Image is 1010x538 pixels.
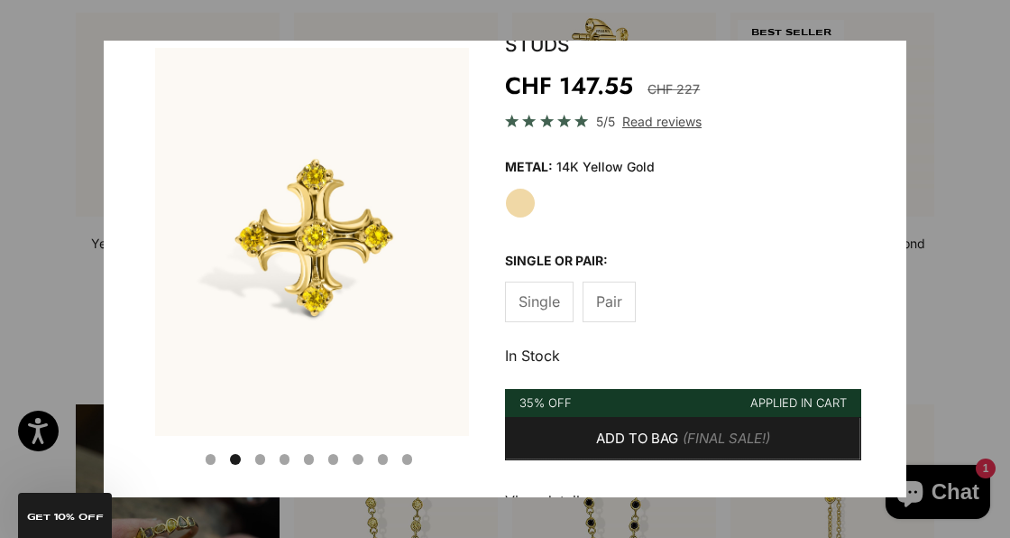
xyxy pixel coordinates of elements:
p: In Stock [505,344,861,367]
div: Applied in cart [750,394,847,413]
a: 5/5 Read reviews [505,111,861,132]
span: Pair [596,290,622,313]
img: #YellowGold [155,48,475,444]
variant-option-value: 14K Yellow Gold [556,153,655,181]
span: GET 10% Off [27,513,104,522]
span: 5/5 [596,111,615,132]
legend: Metal: [505,153,553,181]
a: View details [505,489,587,513]
button: Add to bag (Final Sale!) [505,417,861,460]
span: (Final Sale!) [683,428,770,450]
span: Read reviews [622,111,702,132]
sale-price: CHF 147.55 [505,68,633,104]
compare-at-price: CHF 227 [647,79,700,100]
div: Item 2 of 9 [155,48,475,444]
div: 35% Off [519,394,572,413]
legend: Single or Pair: [505,247,608,274]
span: Single [519,290,560,313]
div: GET 10% Off [18,493,112,538]
span: Add to bag [596,428,678,450]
